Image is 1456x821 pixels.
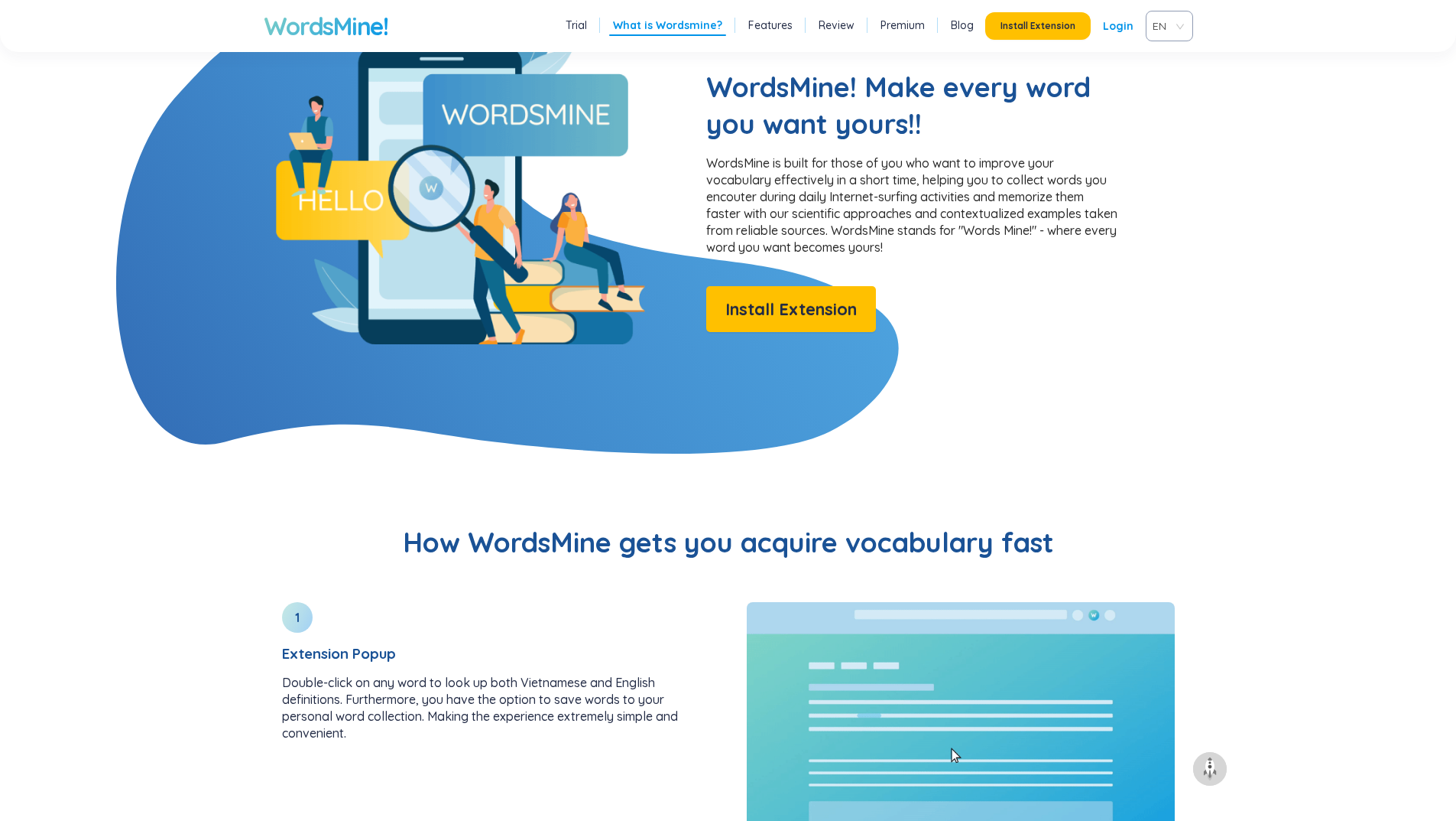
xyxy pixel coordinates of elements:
[951,18,974,33] a: Blog
[706,286,876,332] button: Install Extension
[1198,757,1222,781] img: to top
[748,18,793,33] a: Features
[566,18,587,33] a: Trial
[282,602,313,633] div: 1
[819,18,854,33] a: Review
[264,11,388,41] a: WordsMine!
[282,674,710,741] p: Double-click on any word to look up both Vietnamese and English definitions. Furthermore, you hav...
[725,296,857,323] span: Install Extension
[282,645,710,662] h3: Extension Popup
[264,524,1193,561] h2: How WordsMine gets you acquire vocabulary fast
[1000,20,1075,32] span: Install Extension
[880,18,925,33] a: Premium
[1103,12,1133,40] a: Login
[613,18,722,33] a: What is Wordsmine?
[706,155,1119,256] p: WordsMine is built for those of you who want to improve your vocabulary effectively in a short ti...
[985,12,1091,40] button: Install Extension
[706,69,1119,142] h2: WordsMine! Make every word you want yours!!
[1153,15,1180,37] span: VIE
